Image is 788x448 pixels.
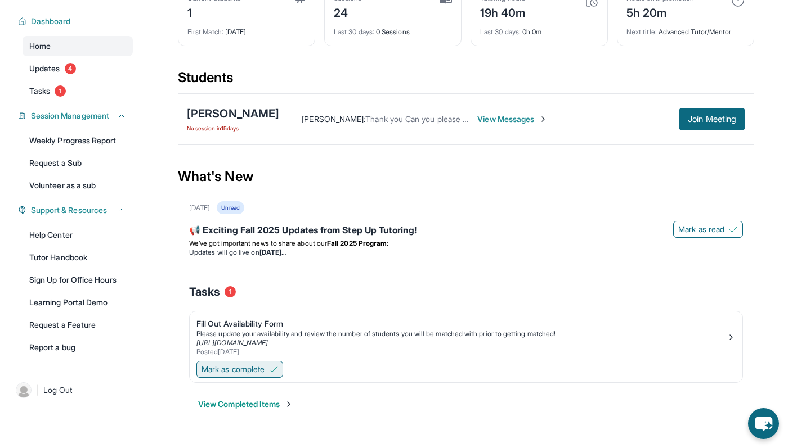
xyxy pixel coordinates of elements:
button: Support & Resources [26,205,126,216]
button: chat-button [748,408,779,439]
a: Tutor Handbook [23,247,133,268]
span: No session in 15 days [187,124,279,133]
a: Fill Out Availability FormPlease update your availability and review the number of students you w... [190,311,742,359]
span: Support & Resources [31,205,107,216]
span: Mark as complete [202,364,265,375]
span: | [36,383,39,397]
div: 0h 0m [480,21,598,37]
a: Volunteer as a sub [23,175,133,196]
div: Please update your availability and review the number of students you will be matched with prior ... [196,329,727,338]
img: Mark as read [729,225,738,234]
div: Posted [DATE] [196,347,727,356]
span: Tasks [29,85,50,97]
div: 0 Sessions [334,21,452,37]
div: 1 [187,3,241,21]
a: Help Center [23,225,133,245]
img: user-img [16,382,32,398]
span: Thank you Can you please send me the link [365,114,522,124]
a: |Log Out [11,378,133,402]
span: 4 [65,63,76,74]
div: Students [178,69,754,93]
li: Updates will go live on [189,248,743,257]
a: Weekly Progress Report [23,130,133,151]
span: We’ve got important news to share about our [189,239,327,247]
a: Report a bug [23,337,133,358]
a: Learning Portal Demo [23,292,133,313]
span: Dashboard [31,16,71,27]
button: View Completed Items [198,399,293,410]
img: Mark as complete [269,365,278,374]
a: Request a Feature [23,315,133,335]
span: View Messages [477,114,548,125]
div: Advanced Tutor/Mentor [626,21,745,37]
img: Chevron-Right [539,115,548,124]
a: Tasks1 [23,81,133,101]
span: Last 30 days : [480,28,521,36]
div: [DATE] [189,203,210,212]
div: 19h 40m [480,3,526,21]
a: Home [23,36,133,56]
a: Updates4 [23,58,133,79]
span: Tasks [189,284,220,300]
div: 📢 Exciting Fall 2025 Updates from Step Up Tutoring! [189,223,743,239]
button: Dashboard [26,16,126,27]
div: What's New [178,152,754,201]
span: First Match : [187,28,223,36]
strong: [DATE] [259,248,286,256]
span: Session Management [31,110,109,121]
span: Updates [29,63,60,74]
span: [PERSON_NAME] : [302,114,365,124]
div: Fill Out Availability Form [196,318,727,329]
span: 1 [55,85,66,97]
span: Home [29,40,51,52]
div: Unread [217,201,244,214]
button: Mark as complete [196,361,283,378]
div: 24 [334,3,362,21]
span: Mark as read [678,224,724,235]
button: Session Management [26,110,126,121]
div: [PERSON_NAME] [187,106,279,121]
span: Join Meeting [688,116,736,123]
span: 1 [225,286,236,297]
div: 5h 20m [626,3,694,21]
a: [URL][DOMAIN_NAME] [196,338,268,347]
div: [DATE] [187,21,306,37]
a: Request a Sub [23,153,133,173]
strong: Fall 2025 Program: [327,239,388,247]
span: Next title : [626,28,657,36]
span: Log Out [43,384,73,396]
button: Join Meeting [679,108,745,130]
a: Sign Up for Office Hours [23,270,133,290]
span: Last 30 days : [334,28,374,36]
button: Mark as read [673,221,743,238]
